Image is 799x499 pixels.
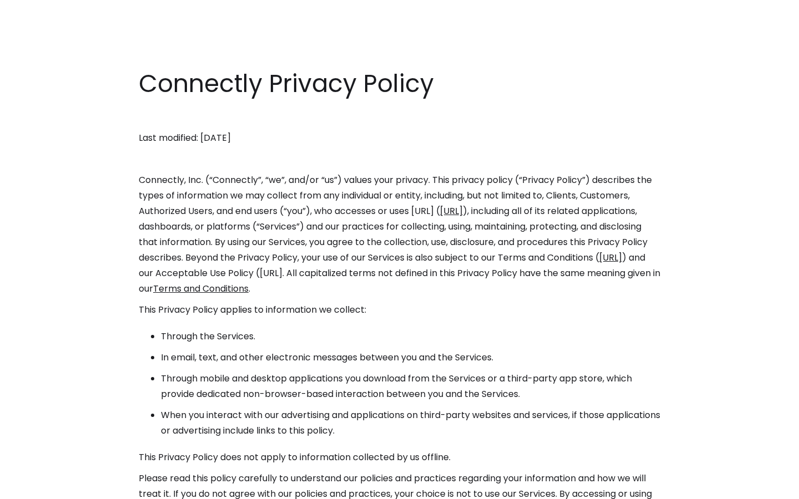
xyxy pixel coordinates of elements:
[599,251,622,264] a: [URL]
[139,130,660,146] p: Last modified: [DATE]
[161,371,660,402] li: Through mobile and desktop applications you download from the Services or a third-party app store...
[139,109,660,125] p: ‍
[22,480,67,495] ul: Language list
[161,329,660,344] li: Through the Services.
[139,172,660,297] p: Connectly, Inc. (“Connectly”, “we”, and/or “us”) values your privacy. This privacy policy (“Priva...
[139,151,660,167] p: ‍
[440,205,463,217] a: [URL]
[153,282,249,295] a: Terms and Conditions
[11,478,67,495] aside: Language selected: English
[139,67,660,101] h1: Connectly Privacy Policy
[139,302,660,318] p: This Privacy Policy applies to information we collect:
[161,350,660,365] li: In email, text, and other electronic messages between you and the Services.
[161,408,660,439] li: When you interact with our advertising and applications on third-party websites and services, if ...
[139,450,660,465] p: This Privacy Policy does not apply to information collected by us offline.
